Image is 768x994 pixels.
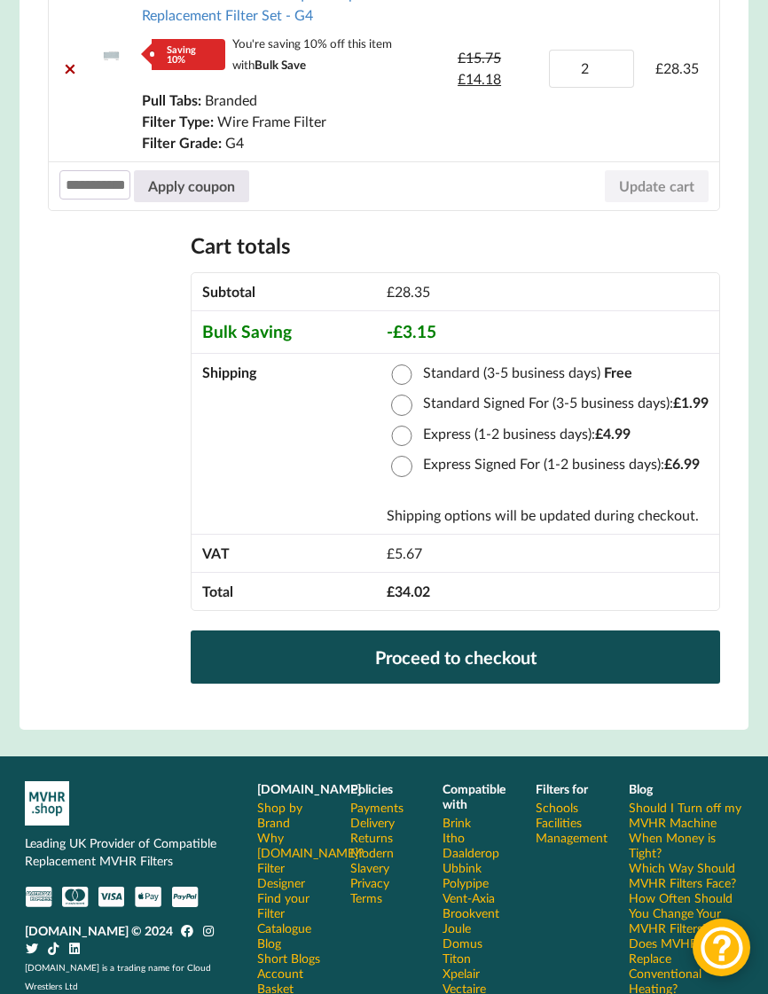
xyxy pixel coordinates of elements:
[443,920,471,935] a: Joule
[536,781,588,796] b: Filters for
[673,394,709,411] bdi: 1.99
[25,834,232,870] p: Leading UK Provider of Compatible Replacement MVHR Filters
[458,70,501,87] bdi: 14.18
[595,425,603,442] span: £
[192,534,376,572] th: VAT
[443,905,499,920] a: Brookvent
[423,364,600,380] label: Standard (3-5 business days)
[142,111,214,132] dt: Filter Type:
[257,966,303,981] a: Account
[25,962,211,991] span: [DOMAIN_NAME] is a trading name for Cloud Wrestlers Ltd
[423,455,700,472] label: Express Signed For (1-2 business days):
[192,310,376,353] th: Bulk Saving
[102,45,121,65] img: Vent-Axia Sentinel Econiq S Filter Replacement Set from MVHR.shop
[423,425,631,442] label: Express (1-2 business days):
[629,860,743,890] a: Which Way Should MVHR Filters Face?
[458,70,466,87] span: £
[443,951,471,966] a: Titon
[142,90,436,111] p: Branded
[376,310,719,353] td: -
[443,860,482,875] a: Ubbink
[192,353,376,534] th: Shipping
[387,283,395,300] span: £
[443,935,482,951] a: Domus
[443,815,471,830] a: Brink
[629,800,743,860] a: Should I Turn off my MVHR Machine When Money is Tight?
[257,951,320,966] a: Short Blogs
[595,425,631,442] bdi: 4.99
[629,781,653,796] b: Blog
[443,890,495,905] a: Vent-Axia
[255,58,306,72] b: Bulk Save
[387,505,709,526] p: Shipping options will be updated during checkout.
[536,815,607,845] a: Facilities Management
[257,800,325,830] a: Shop by Brand
[443,830,511,860] a: Itho Daalderop
[350,890,382,905] a: Terms
[142,111,436,132] p: Wire Frame Filter
[443,966,480,981] a: Xpelair
[664,455,672,472] span: £
[393,321,403,341] span: £
[25,923,173,938] b: [DOMAIN_NAME] © 2024
[673,394,681,411] span: £
[142,90,201,111] dt: Pull Tabs:
[443,875,489,890] a: Polypipe
[191,630,720,684] a: Proceed to checkout
[134,170,249,202] button: Apply coupon
[350,781,393,796] b: Policies
[257,890,325,920] a: Find your Filter
[191,232,720,260] h2: Cart totals
[59,58,81,79] a: Remove Vent-Axia Sentinel Econiq S Compatible Replacement Filter Set - G4 Saving 10% You're savin...
[458,49,501,66] bdi: 15.75
[350,830,393,845] a: Returns
[257,830,364,860] a: Why [DOMAIN_NAME]?
[350,875,389,890] a: Privacy
[350,800,404,815] a: Payments
[257,860,325,890] a: Filter Designer
[387,283,430,300] bdi: 28.35
[605,170,709,202] button: Update cart
[387,583,395,599] span: £
[257,781,361,796] b: [DOMAIN_NAME]
[257,920,311,935] a: Catalogue
[387,544,395,561] span: £
[443,781,505,811] b: Compatible with
[536,800,578,815] a: Schools
[629,890,743,935] a: How Often Should You Change Your MVHR Filters?
[142,132,436,153] p: G4
[393,321,436,341] bdi: 3.15
[350,845,419,875] a: Modern Slavery
[549,50,634,88] input: Product quantity
[152,39,224,70] div: Saving 10%
[25,781,69,826] img: mvhr-inverted.png
[387,544,422,561] span: 5.67
[423,394,709,411] label: Standard Signed For (3-5 business days):
[655,59,699,76] bdi: 28.35
[664,455,700,472] bdi: 6.99
[655,59,663,76] span: £
[192,572,376,610] th: Total
[142,132,222,153] dt: Filter Grade:
[458,49,466,66] span: £
[350,815,395,830] a: Delivery
[387,583,430,599] bdi: 34.02
[192,273,376,310] th: Subtotal
[232,33,436,75] div: You're saving 10% off this item with
[257,935,281,951] a: Blog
